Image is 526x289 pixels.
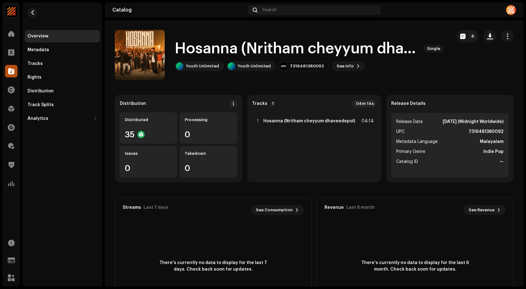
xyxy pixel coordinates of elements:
div: Issues [125,151,172,156]
strong: Hosanna (Nritham cheyyum dhaveedepol) [263,119,355,124]
button: See Consumption [251,205,304,215]
span: See Info [337,60,354,72]
button: See Info [332,61,365,71]
div: 04:14 [360,117,374,125]
strong: Indie Pop [483,148,504,155]
p-badge: 1 [270,101,275,106]
button: See Revenue [464,205,506,215]
img: edf75770-94a4-4c7b-81a4-750147990cad [5,5,17,17]
re-m-nav-item: Rights [25,71,100,84]
span: There's currently no data to display for the last 6 month. Check back soon for updates. [359,260,471,273]
re-m-nav-item: Overview [25,30,100,42]
strong: Malayalam [480,138,504,145]
span: Metadata Language [396,138,438,145]
div: Revenue [324,205,344,210]
div: Distribution [120,101,146,106]
div: Last 7 days [144,205,168,210]
re-m-nav-item: Tracks [25,57,100,70]
span: Search [262,7,277,12]
div: Youth Unlimited [238,64,271,69]
div: Processing [185,117,232,122]
strong: 7316481380092 [469,128,504,135]
span: There's currently no data to display for the last 7 days. Check back soon for updates. [157,260,270,273]
re-m-nav-item: Track Splits [25,99,100,111]
re-m-nav-item: Distribution [25,85,100,97]
div: Youth Unlimited [186,64,219,69]
span: Release Date [396,118,423,125]
div: Metadata [27,47,49,52]
div: 7316481380092 [290,64,324,69]
div: Track Splits [27,102,54,107]
re-m-nav-item: Metadata [25,44,100,56]
h1: Hosanna (Nritham cheyyum dhaveedepol) [175,39,418,59]
div: Rights [27,75,41,80]
strong: Tracks [252,101,267,106]
span: UPC [396,128,405,135]
span: See Consumption [256,204,293,216]
span: Primary Genre [396,148,425,155]
span: Single [423,45,444,52]
div: Last 6 month [346,205,375,210]
div: Distributed [125,117,172,122]
div: Streams [123,205,141,210]
div: Overview [27,34,48,39]
button: 4 [456,30,479,42]
div: Catalog [112,7,245,12]
img: 1048eac3-76b2-48ef-9337-23e6f26afba7 [506,5,516,15]
span: Catalog ID [396,158,418,165]
p-badge: 4 [469,33,476,39]
div: Analytics [27,116,48,121]
strong: — [499,158,504,165]
div: 04m 14s [352,100,376,107]
div: Tracks [27,61,43,66]
strong: Release Details [391,101,426,106]
div: Takedown [185,151,232,156]
re-m-nav-dropdown: Analytics [25,112,100,125]
strong: [DATE] (Midnight Worldwide) [443,118,504,125]
span: See Revenue [469,204,494,216]
div: Distribution [27,89,54,94]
